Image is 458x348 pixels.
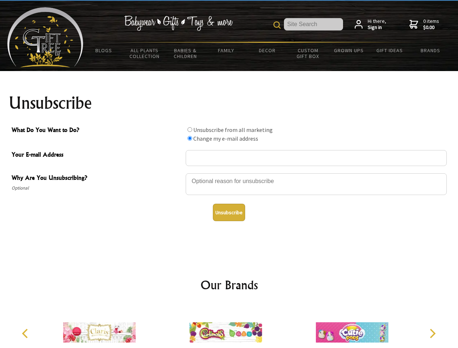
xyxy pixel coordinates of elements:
[187,127,192,132] input: What Do You Want to Do?
[273,21,281,29] img: product search
[424,326,440,341] button: Next
[83,43,124,58] a: BLOGS
[369,43,410,58] a: Gift Ideas
[18,326,34,341] button: Previous
[355,18,386,31] a: Hi there,Sign in
[124,43,165,64] a: All Plants Collection
[213,204,245,221] button: Unsubscribe
[410,43,451,58] a: Brands
[423,24,439,31] strong: $0.00
[247,43,288,58] a: Decor
[12,184,182,192] span: Optional
[409,18,439,31] a: 0 items$0.00
[7,7,83,67] img: Babyware - Gifts - Toys and more...
[15,276,444,294] h2: Our Brands
[206,43,247,58] a: Family
[193,135,258,142] label: Change my e-mail address
[186,150,447,166] input: Your E-mail Address
[165,43,206,64] a: Babies & Children
[368,24,386,31] strong: Sign in
[368,18,386,31] span: Hi there,
[186,173,447,195] textarea: Why Are You Unsubscribing?
[9,94,450,112] h1: Unsubscribe
[187,136,192,141] input: What Do You Want to Do?
[284,18,343,30] input: Site Search
[12,150,182,161] span: Your E-mail Address
[193,126,273,133] label: Unsubscribe from all marketing
[12,173,182,184] span: Why Are You Unsubscribing?
[288,43,329,64] a: Custom Gift Box
[423,18,439,31] span: 0 items
[328,43,369,58] a: Grown Ups
[124,16,233,31] img: Babywear - Gifts - Toys & more
[12,125,182,136] span: What Do You Want to Do?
